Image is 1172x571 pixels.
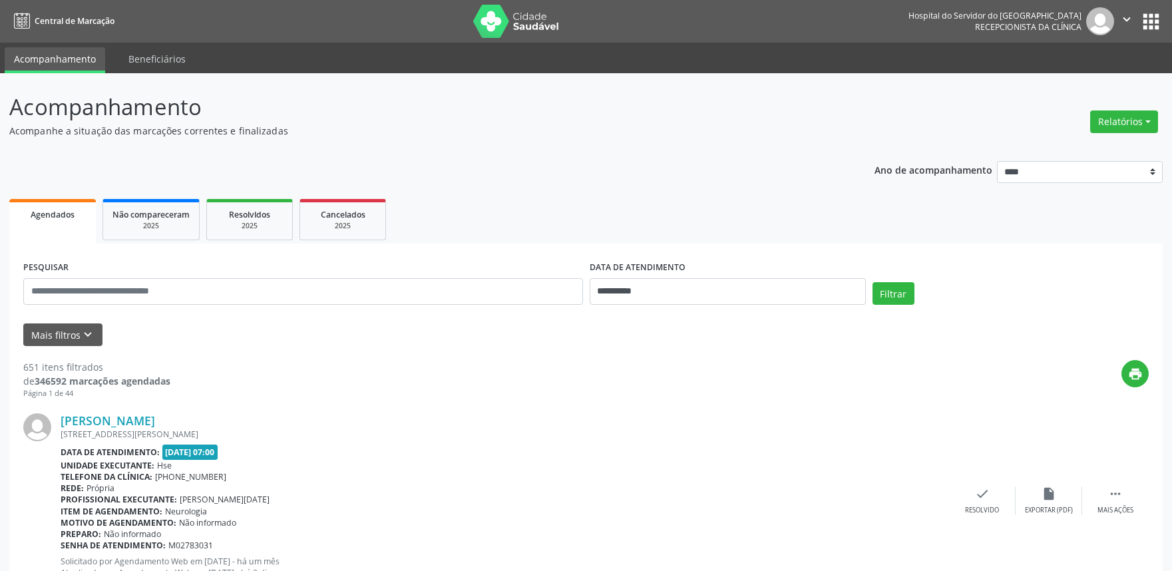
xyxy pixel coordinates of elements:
[1139,10,1163,33] button: apps
[23,258,69,278] label: PESQUISAR
[112,209,190,220] span: Não compareceram
[61,506,162,517] b: Item de agendamento:
[162,445,218,460] span: [DATE] 07:00
[9,91,817,124] p: Acompanhamento
[23,323,102,347] button: Mais filtroskeyboard_arrow_down
[168,540,213,551] span: M02783031
[61,517,176,528] b: Motivo de agendamento:
[165,506,207,517] span: Neurologia
[975,21,1081,33] span: Recepcionista da clínica
[23,413,51,441] img: img
[157,460,172,471] span: Hse
[35,375,170,387] strong: 346592 marcações agendadas
[119,47,195,71] a: Beneficiários
[9,124,817,138] p: Acompanhe a situação das marcações correntes e finalizadas
[908,10,1081,21] div: Hospital do Servidor do [GEOGRAPHIC_DATA]
[321,209,365,220] span: Cancelados
[229,209,270,220] span: Resolvidos
[1086,7,1114,35] img: img
[61,471,152,482] b: Telefone da clínica:
[61,460,154,471] b: Unidade executante:
[965,506,999,515] div: Resolvido
[112,221,190,231] div: 2025
[1090,110,1158,133] button: Relatórios
[23,374,170,388] div: de
[61,447,160,458] b: Data de atendimento:
[1121,360,1149,387] button: print
[155,471,226,482] span: [PHONE_NUMBER]
[180,494,270,505] span: [PERSON_NAME][DATE]
[1097,506,1133,515] div: Mais ações
[1042,486,1056,501] i: insert_drive_file
[31,209,75,220] span: Agendados
[61,482,84,494] b: Rede:
[309,221,376,231] div: 2025
[61,494,177,505] b: Profissional executante:
[1108,486,1123,501] i: 
[61,429,949,440] div: [STREET_ADDRESS][PERSON_NAME]
[9,10,114,32] a: Central de Marcação
[61,528,101,540] b: Preparo:
[87,482,114,494] span: Própria
[179,517,236,528] span: Não informado
[1128,367,1143,381] i: print
[104,528,161,540] span: Não informado
[1119,12,1134,27] i: 
[81,327,95,342] i: keyboard_arrow_down
[873,282,914,305] button: Filtrar
[23,388,170,399] div: Página 1 de 44
[590,258,685,278] label: DATA DE ATENDIMENTO
[1025,506,1073,515] div: Exportar (PDF)
[5,47,105,73] a: Acompanhamento
[61,413,155,428] a: [PERSON_NAME]
[216,221,283,231] div: 2025
[61,540,166,551] b: Senha de atendimento:
[1114,7,1139,35] button: 
[975,486,990,501] i: check
[875,161,992,178] p: Ano de acompanhamento
[35,15,114,27] span: Central de Marcação
[23,360,170,374] div: 651 itens filtrados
